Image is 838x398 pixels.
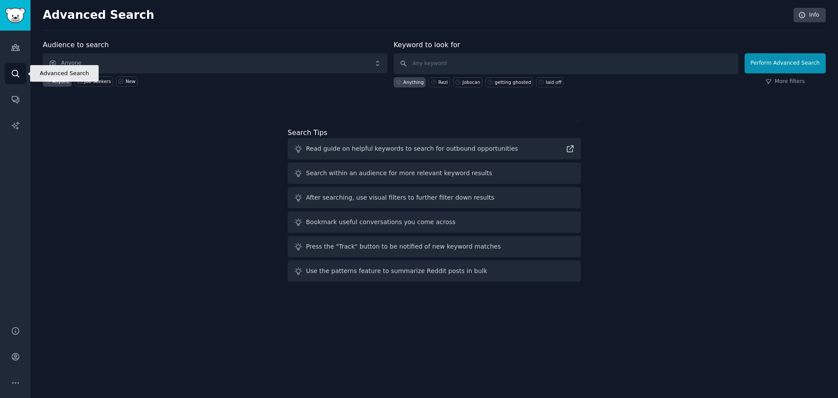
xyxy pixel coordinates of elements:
button: Anyone [43,53,388,73]
label: Audience to search [43,41,109,49]
div: Bookmark useful conversations you come across [306,218,456,227]
div: laid off [546,79,561,85]
div: Press the "Track" button to be notified of new keyword matches [306,242,501,251]
div: Use the patterns feature to summarize Reddit posts in bulk [306,266,487,276]
input: Any keyword [394,53,738,74]
label: Search Tips [288,128,327,137]
div: New [126,78,136,84]
div: Search within an audience for more relevant keyword results [306,169,492,178]
div: Job Seekers [84,78,111,84]
h2: Advanced Search [43,8,789,22]
div: Anything [403,79,424,85]
img: GummySearch logo [5,8,25,23]
div: Rezi [438,79,448,85]
div: After searching, use visual filters to further filter down results [306,193,494,202]
div: Jobscan [463,79,481,85]
label: Keyword to look for [394,41,460,49]
div: Anyone [52,78,70,84]
a: New [116,76,137,87]
div: Read guide on helpful keywords to search for outbound opportunities [306,144,518,153]
div: getting ghosted [495,79,531,85]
